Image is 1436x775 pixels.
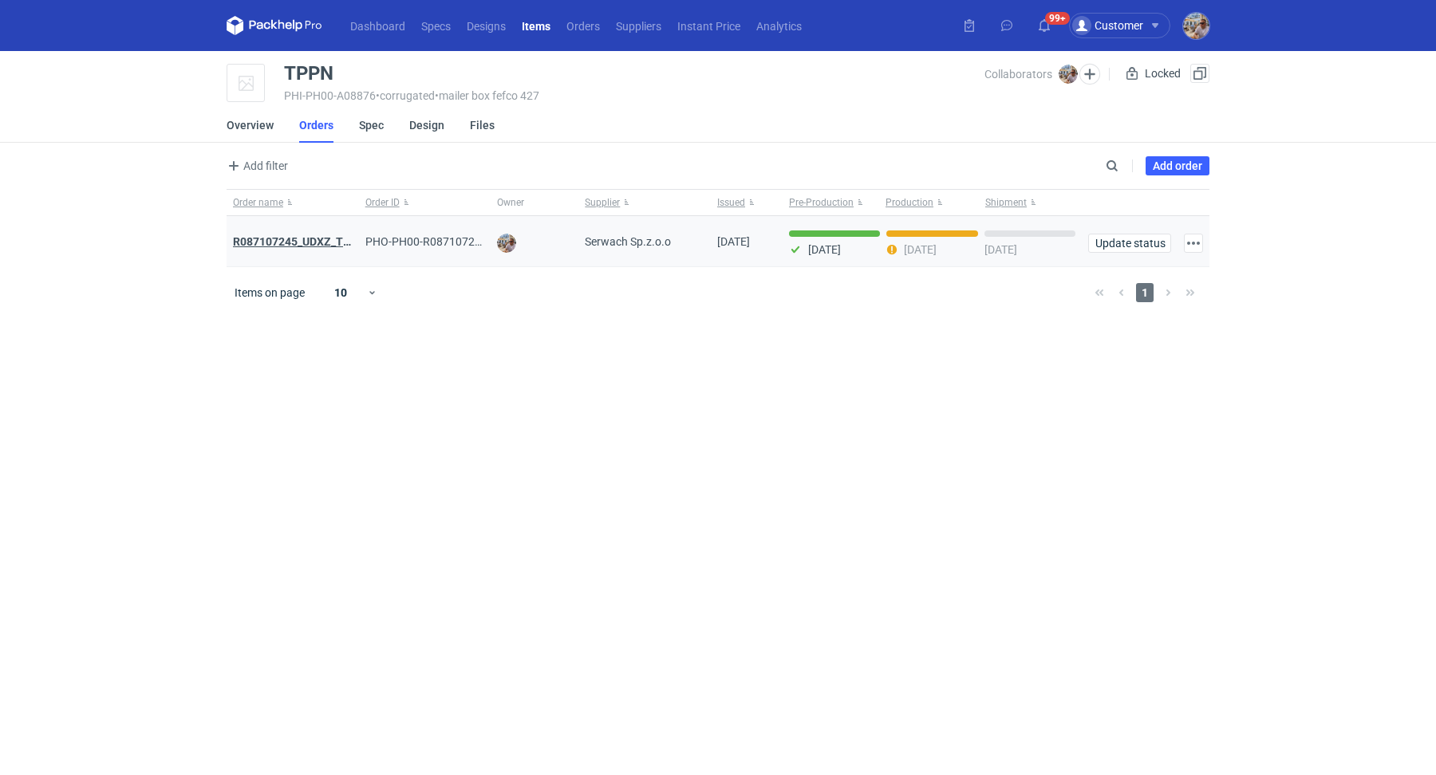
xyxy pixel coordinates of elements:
[1088,234,1171,253] button: Update status
[223,156,289,175] button: Add filter
[497,196,524,209] span: Owner
[1059,65,1078,84] img: Michał Palasek
[409,108,444,143] a: Design
[1103,156,1154,175] input: Search
[233,196,283,209] span: Order name
[1136,283,1154,302] span: 1
[789,196,854,209] span: Pre-Production
[233,235,365,248] a: R087107245_UDXZ_TPPN
[227,16,322,35] svg: Packhelp Pro
[984,243,1017,256] p: [DATE]
[459,16,514,35] a: Designs
[365,235,554,248] span: PHO-PH00-R087107245_UDXZ_TPPN
[578,216,711,267] div: Serwach Sp.z.o.o
[608,16,669,35] a: Suppliers
[711,190,783,215] button: Issued
[1190,64,1209,83] button: Duplicate Item
[717,235,750,248] span: 01/08/2025
[1079,64,1100,85] button: Edit collaborators
[235,285,305,301] span: Items on page
[985,196,1027,209] span: Shipment
[284,89,984,102] div: PHI-PH00-A08876
[669,16,748,35] a: Instant Price
[578,190,711,215] button: Supplier
[224,156,288,175] span: Add filter
[227,108,274,143] a: Overview
[365,196,400,209] span: Order ID
[413,16,459,35] a: Specs
[1072,16,1143,35] div: Customer
[284,64,333,83] div: TPPN
[984,68,1052,81] span: Collaborators
[1095,238,1164,249] span: Update status
[748,16,810,35] a: Analytics
[1183,13,1209,39] img: Michał Palasek
[359,190,491,215] button: Order ID
[514,16,558,35] a: Items
[1069,13,1183,38] button: Customer
[376,89,435,102] span: • corrugated
[359,108,384,143] a: Spec
[717,196,745,209] span: Issued
[497,234,516,253] img: Michał Palasek
[904,243,937,256] p: [DATE]
[435,89,539,102] span: • mailer box fefco 427
[808,243,841,256] p: [DATE]
[1032,13,1057,38] button: 99+
[299,108,333,143] a: Orders
[783,190,882,215] button: Pre-Production
[585,234,671,250] span: Serwach Sp.z.o.o
[1146,156,1209,175] a: Add order
[227,190,359,215] button: Order name
[882,190,982,215] button: Production
[342,16,413,35] a: Dashboard
[470,108,495,143] a: Files
[1122,64,1184,83] div: Locked
[315,281,367,304] div: 10
[1184,234,1203,253] button: Actions
[982,190,1082,215] button: Shipment
[558,16,608,35] a: Orders
[585,196,620,209] span: Supplier
[886,196,933,209] span: Production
